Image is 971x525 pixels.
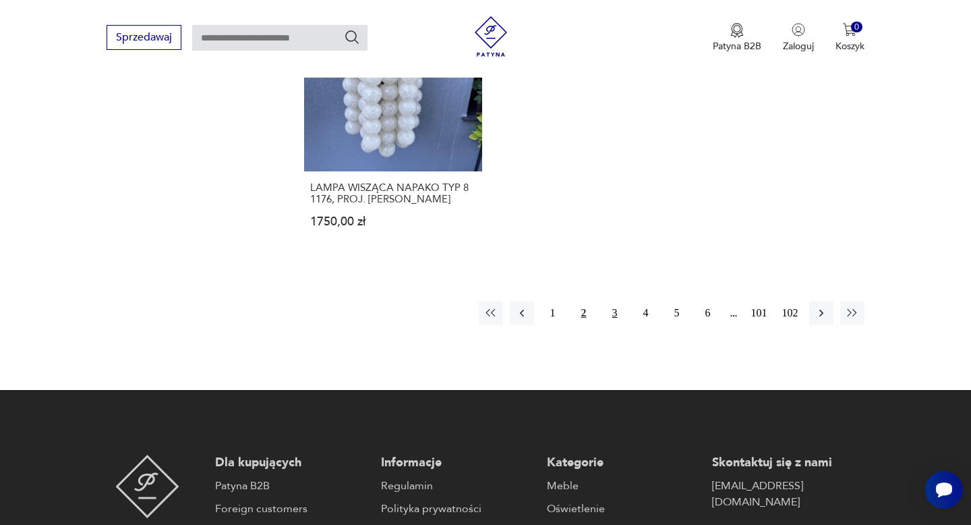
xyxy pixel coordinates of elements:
img: Ikona koszyka [843,23,856,36]
a: Regulamin [381,478,533,494]
button: 2 [572,301,596,325]
p: Informacje [381,455,533,471]
iframe: Smartsupp widget button [925,471,963,509]
p: Koszyk [835,40,864,53]
button: Patyna B2B [713,23,761,53]
button: 6 [696,301,720,325]
button: 5 [665,301,689,325]
button: 1 [541,301,565,325]
p: Skontaktuj się z nami [712,455,864,471]
button: 0Koszyk [835,23,864,53]
div: 0 [851,22,862,33]
a: Oświetlenie [547,501,699,517]
p: 1750,00 zł [310,216,475,227]
button: 4 [634,301,658,325]
button: 101 [747,301,771,325]
p: Zaloguj [783,40,814,53]
button: 102 [778,301,802,325]
a: [EMAIL_ADDRESS][DOMAIN_NAME] [712,478,864,510]
p: Patyna B2B [713,40,761,53]
button: Sprzedawaj [107,25,181,50]
a: Foreign customers [215,501,367,517]
p: Dla kupujących [215,455,367,471]
p: Kategorie [547,455,699,471]
a: Polityka prywatności [381,501,533,517]
button: Szukaj [344,29,360,45]
a: Sprzedawaj [107,34,181,43]
img: Ikonka użytkownika [792,23,805,36]
img: Patyna - sklep z meblami i dekoracjami vintage [471,16,511,57]
img: Ikona medalu [730,23,744,38]
a: Meble [547,478,699,494]
a: Patyna B2B [215,478,367,494]
img: Patyna - sklep z meblami i dekoracjami vintage [115,455,179,518]
h3: LAMPA WISZĄCA NAPAKO TYP 8 1176, PROJ. [PERSON_NAME] [310,182,475,205]
button: 3 [603,301,627,325]
button: Zaloguj [783,23,814,53]
a: Ikona medaluPatyna B2B [713,23,761,53]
